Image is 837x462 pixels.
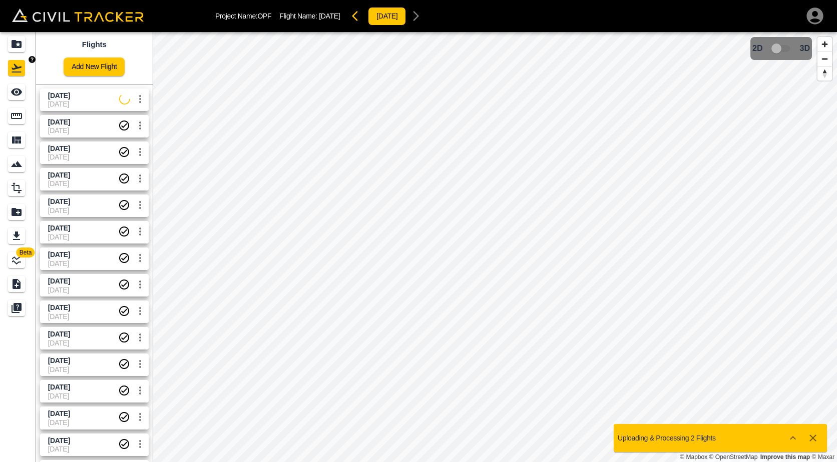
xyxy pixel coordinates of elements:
[368,7,406,25] button: [DATE]
[783,428,803,448] button: Show more
[215,12,271,20] p: Project Name: OPF
[279,12,340,20] p: Flight Name:
[800,44,810,53] span: 3D
[811,453,834,460] a: Maxar
[817,66,832,80] button: Reset bearing to north
[153,32,837,462] canvas: Map
[760,453,810,460] a: Map feedback
[767,39,796,58] span: 3D model not uploaded yet
[618,434,716,442] p: Uploading & Processing 2 Flights
[12,8,144,22] img: Civil Tracker
[817,51,832,66] button: Zoom out
[709,453,758,460] a: OpenStreetMap
[680,453,707,460] a: Mapbox
[817,37,832,51] button: Zoom in
[319,12,340,20] span: [DATE]
[752,44,762,53] span: 2D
